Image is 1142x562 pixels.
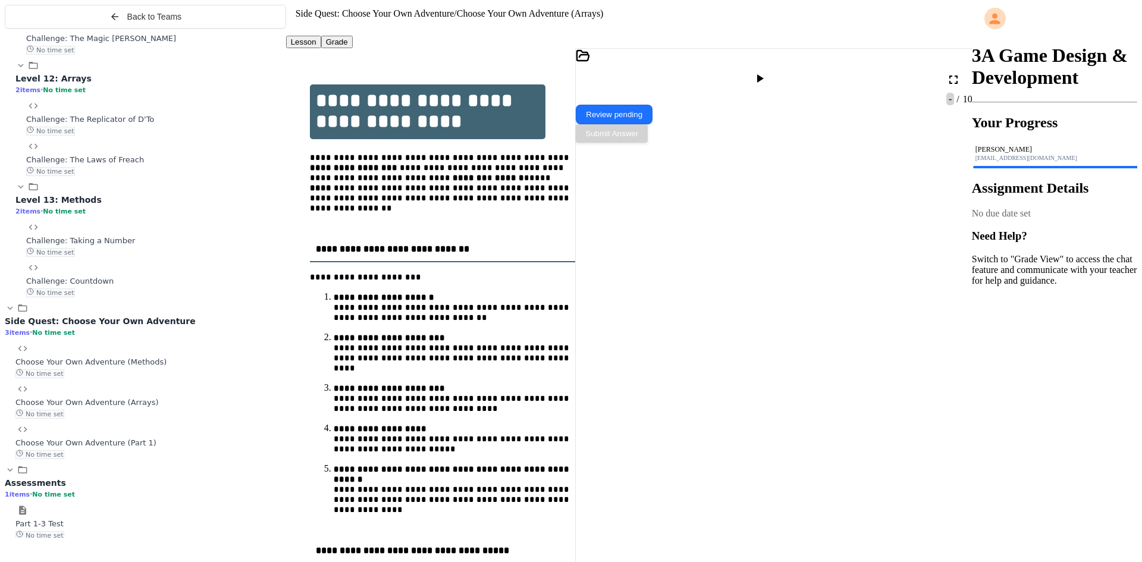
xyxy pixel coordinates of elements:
[956,94,959,104] span: /
[15,398,159,407] span: Choose Your Own Adventure (Arrays)
[26,236,135,245] span: Challenge: Taking a Number
[286,36,321,48] button: Lesson
[15,369,64,378] span: No time set
[972,208,1137,219] div: No due date set
[972,180,1137,196] h2: Assignment Details
[972,115,1137,131] h2: Your Progress
[15,450,64,459] span: No time set
[961,94,972,104] span: 10
[296,8,454,18] span: Side Quest: Choose Your Own Adventure
[15,86,40,94] span: 2 items
[30,328,32,337] span: •
[26,34,176,43] span: Challenge: The Magic [PERSON_NAME]
[975,145,1134,154] div: [PERSON_NAME]
[15,195,102,205] span: Level 13: Methods
[5,491,30,498] span: 1 items
[585,129,638,138] span: Submit Answer
[946,93,954,105] span: -
[972,254,1137,286] p: Switch to "Grade View" to access the chat feature and communicate with your teacher for help and ...
[15,438,156,447] span: Choose Your Own Adventure (Part 1)
[321,36,353,48] button: Grade
[972,5,1137,32] div: My Account
[576,124,648,143] button: Submit Answer
[5,5,286,29] button: Back to Teams
[43,208,86,215] span: No time set
[40,86,43,94] span: •
[40,207,43,215] span: •
[972,230,1137,243] h3: Need Help?
[5,329,30,337] span: 3 items
[15,74,92,83] span: Level 12: Arrays
[26,288,75,297] span: No time set
[457,8,604,18] span: Choose Your Own Adventure (Arrays)
[5,316,196,326] span: Side Quest: Choose Your Own Adventure
[43,86,86,94] span: No time set
[26,127,75,136] span: No time set
[15,519,64,528] span: Part 1-3 Test
[15,208,40,215] span: 2 items
[32,329,75,337] span: No time set
[15,410,64,419] span: No time set
[15,531,64,540] span: No time set
[975,155,1134,161] div: [EMAIL_ADDRESS][DOMAIN_NAME]
[26,277,114,285] span: Challenge: Countdown
[26,155,144,164] span: Challenge: The Laws of Freach
[15,357,167,366] span: Choose Your Own Adventure (Methods)
[5,478,66,488] span: Assessments
[30,490,32,498] span: •
[26,248,75,257] span: No time set
[26,46,75,55] span: No time set
[576,105,652,124] button: Review pending
[32,491,75,498] span: No time set
[26,115,154,124] span: Challenge: The Replicator of D'To
[26,167,75,176] span: No time set
[454,8,456,18] span: /
[127,12,182,21] span: Back to Teams
[972,45,1137,89] h1: 3A Game Design & Development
